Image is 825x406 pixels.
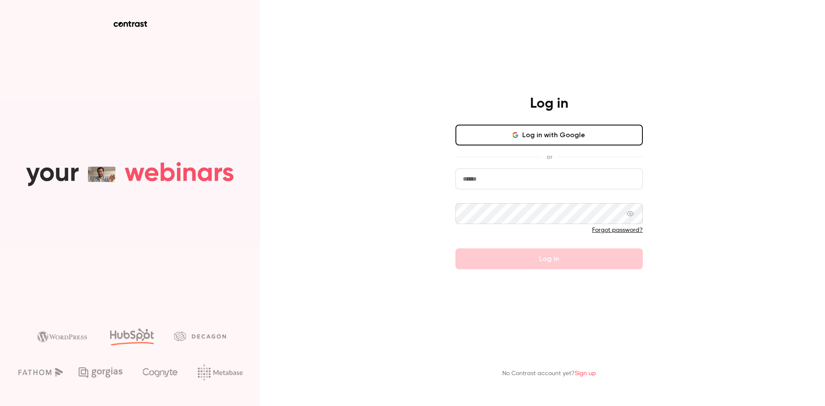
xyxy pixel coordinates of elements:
[575,370,596,376] a: Sign up
[542,152,557,162] span: or
[174,331,226,341] img: decagon
[530,95,568,112] h4: Log in
[502,369,596,378] p: No Contrast account yet?
[455,125,643,145] button: Log in with Google
[592,227,643,233] a: Forgot password?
